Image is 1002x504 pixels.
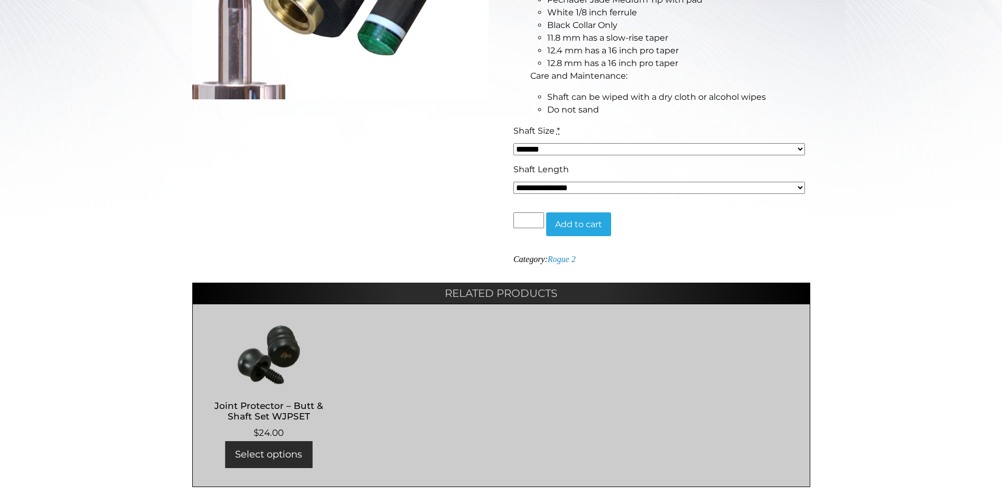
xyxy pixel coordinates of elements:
h2: Related products [192,283,810,304]
span: Do not sand [547,105,599,115]
a: Select options for “Joint Protector - Butt & Shaft Set WJPSET” [225,441,312,468]
a: Joint Protector – Butt & Shaft Set WJPSET $24.00 [203,323,335,440]
h2: Joint Protector – Butt & Shaft Set WJPSET [203,396,335,426]
abbr: required [557,126,560,136]
a: Rogue 2 [548,255,576,264]
span: White 1/8 inch ferrule [547,7,637,17]
button: Add to cart [546,212,611,237]
span: Category: [513,255,576,264]
span: 12.4 mm has a 16 inch pro taper [547,45,679,55]
span: $ [254,427,259,438]
input: Product quantity [513,212,544,228]
span: Shaft can be wiped with a dry cloth or alcohol wipes [547,92,766,102]
span: Black Collar Only [547,20,617,30]
span: Shaft Length [513,164,569,174]
span: 11.8 mm has a slow-rise taper [547,33,668,43]
span: 12.8 mm has a 16 inch pro taper [547,58,678,68]
span: Care and Maintenance: [530,71,628,81]
bdi: 24.00 [254,427,284,438]
img: Joint Protector - Butt & Shaft Set WJPSET [203,323,335,386]
span: Shaft Size [513,126,555,136]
